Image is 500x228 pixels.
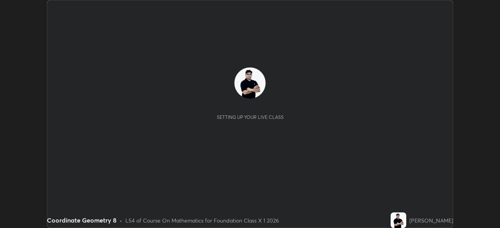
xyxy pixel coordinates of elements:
div: Coordinate Geometry 8 [47,216,116,225]
div: Setting up your live class [217,114,284,120]
div: [PERSON_NAME] [409,216,453,224]
div: L54 of Course On Mathematics for Foundation Class X 1 2026 [125,216,279,224]
img: deab58f019554190b94dbb1f509c7ae8.jpg [234,67,266,99]
img: deab58f019554190b94dbb1f509c7ae8.jpg [391,212,406,228]
div: • [120,216,122,224]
